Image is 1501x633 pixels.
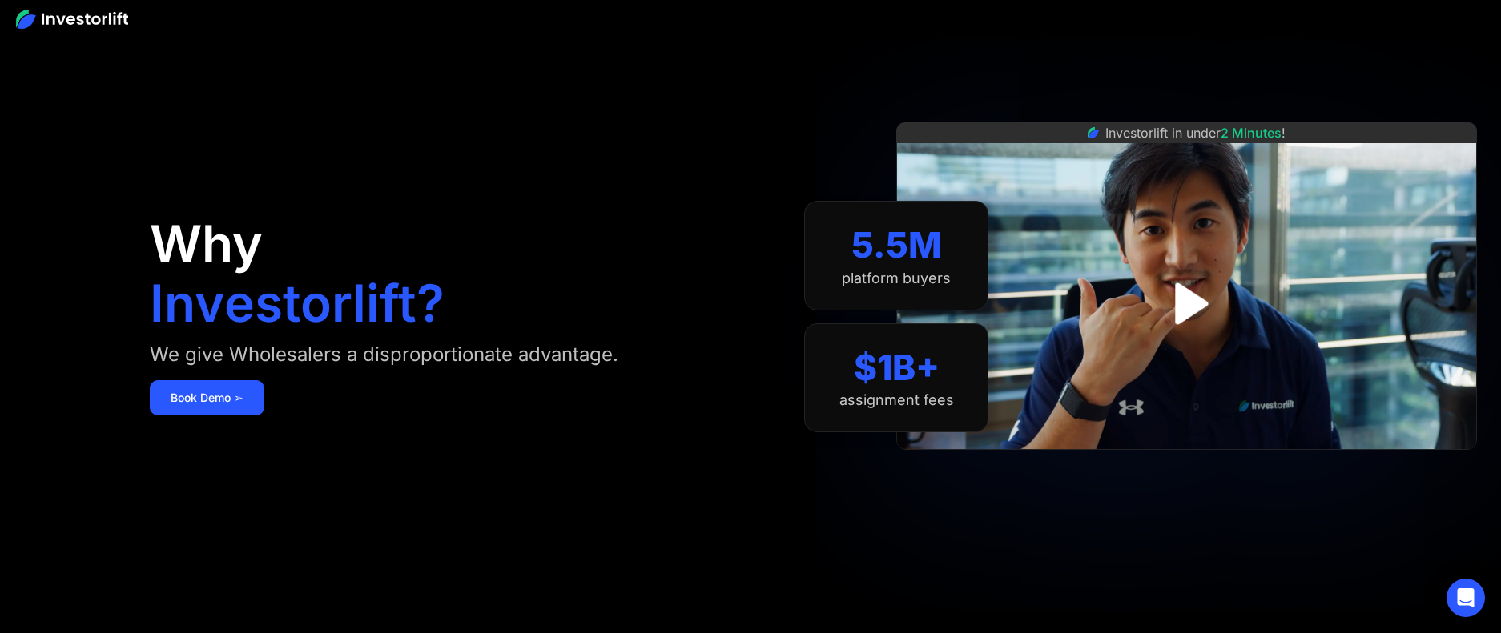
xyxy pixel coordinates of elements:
div: platform buyers [842,270,951,287]
div: 5.5M [851,224,942,266]
div: Investorlift in under ! [1105,123,1286,142]
h1: Why [150,218,263,270]
iframe: Customer reviews powered by Trustpilot [1067,458,1307,477]
a: open lightbox [1151,268,1222,339]
div: We give Wholesalers a disproportionate advantage. [150,342,618,367]
div: Open Intercom Messenger [1447,579,1485,617]
a: Book Demo ➢ [150,380,264,415]
div: $1B+ [854,347,940,389]
span: 2 Minutes [1221,125,1282,141]
div: assignment fees [839,391,954,409]
h1: Investorlift? [150,278,445,329]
